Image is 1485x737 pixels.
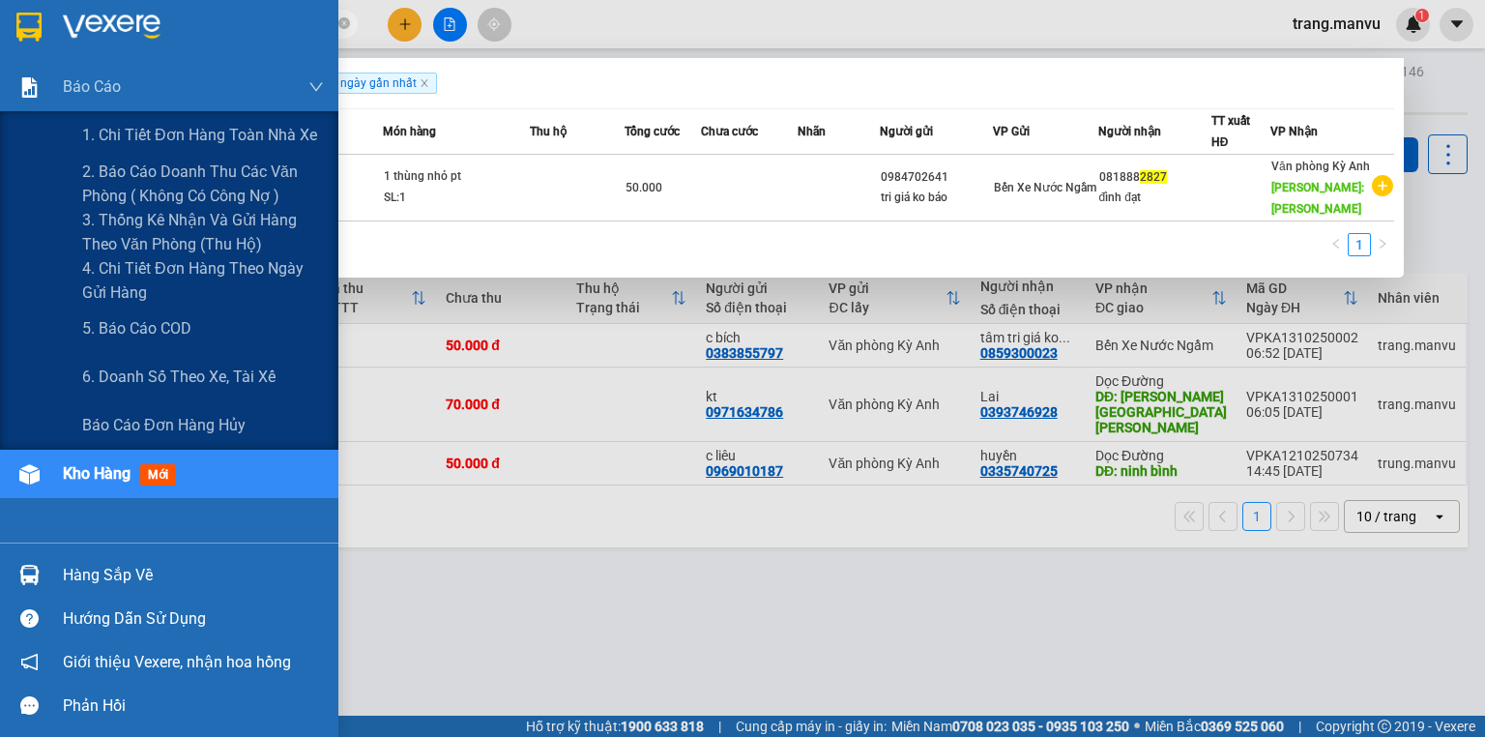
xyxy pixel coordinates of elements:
[384,188,529,209] div: SL: 1
[881,167,992,188] div: 0984702641
[993,125,1030,138] span: VP Gửi
[1098,125,1161,138] span: Người nhận
[625,125,680,138] span: Tổng cước
[384,166,529,188] div: 1 thùng nhỏ pt
[82,316,191,340] span: 5. Báo cáo COD
[308,79,324,95] span: down
[63,650,291,674] span: Giới thiệu Vexere, nhận hoa hồng
[626,181,662,194] span: 50.000
[82,123,317,147] span: 1. Chi tiết đơn hàng toàn nhà xe
[383,125,436,138] span: Món hàng
[1099,167,1210,188] div: 081888
[20,609,39,628] span: question-circle
[82,365,276,389] span: 6. Doanh số theo xe, tài xế
[82,413,246,437] span: Báo cáo đơn hàng hủy
[338,17,350,29] span: close-circle
[881,188,992,208] div: tri giá ko báo
[63,561,324,590] div: Hàng sắp về
[1325,233,1348,256] button: left
[63,464,131,483] span: Kho hàng
[420,78,429,88] span: close
[1099,188,1210,208] div: đình đạt
[1371,233,1394,256] button: right
[1270,125,1318,138] span: VP Nhận
[1325,233,1348,256] li: Previous Page
[1140,170,1167,184] span: 2827
[1348,233,1371,256] li: 1
[19,464,40,485] img: warehouse-icon
[1377,238,1388,250] span: right
[63,604,324,634] div: Hướng dẫn sử dụng
[1271,181,1364,216] span: [PERSON_NAME]: [PERSON_NAME]
[63,692,324,721] div: Phản hồi
[1271,160,1370,173] span: Văn phòng Kỳ Anh
[1372,175,1393,196] span: plus-circle
[140,464,176,486] span: mới
[338,15,350,34] span: close-circle
[1349,234,1370,255] a: 1
[20,696,39,715] span: message
[16,13,42,42] img: logo-vxr
[1371,233,1394,256] li: Next Page
[880,125,933,138] span: Người gửi
[798,125,826,138] span: Nhãn
[19,565,40,585] img: warehouse-icon
[19,77,40,98] img: solution-icon
[1330,238,1342,250] span: left
[302,73,437,94] span: Gửi 3 ngày gần nhất
[994,181,1096,194] span: Bến Xe Nước Ngầm
[20,653,39,671] span: notification
[82,256,324,305] span: 4. Chi tiết đơn hàng theo ngày gửi hàng
[82,208,324,256] span: 3. Thống kê nhận và gửi hàng theo văn phòng (thu hộ)
[701,125,758,138] span: Chưa cước
[63,74,121,99] span: Báo cáo
[1211,114,1250,149] span: TT xuất HĐ
[530,125,567,138] span: Thu hộ
[82,160,324,208] span: 2. Báo cáo doanh thu các văn phòng ( không có công nợ )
